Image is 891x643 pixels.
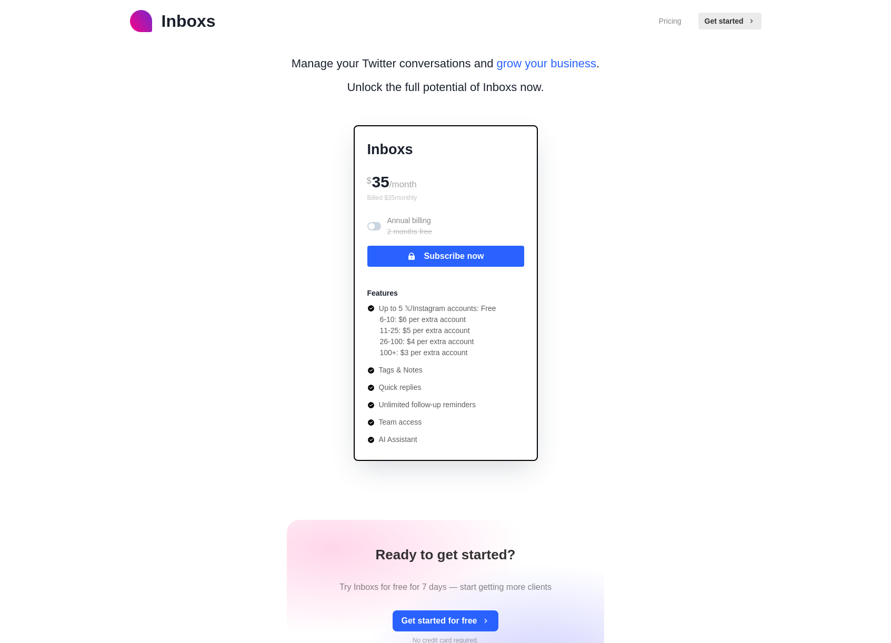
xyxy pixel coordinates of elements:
[387,215,433,237] p: Annual billing
[367,246,524,267] button: Subscribe now
[387,226,433,237] p: 2 months free
[497,57,597,70] span: grow your business
[367,288,398,299] p: Features
[376,545,516,564] h1: Ready to get started?
[367,399,496,410] li: Unlimited follow-up reminders
[379,303,496,314] p: Up to 5 𝕏/Instagram accounts: Free
[162,8,216,34] p: Inboxs
[367,139,524,160] p: Inboxs
[380,347,496,358] li: 100+: $3 per extra account
[367,382,496,393] li: Quick replies
[347,78,544,96] p: Unlock the full potential of Inboxs now.
[367,417,496,428] li: Team access
[130,8,216,34] a: logoInboxs
[292,55,599,72] p: Manage your Twitter conversations and .
[389,179,417,189] span: /month
[130,10,152,32] img: logo
[659,16,682,27] a: Pricing
[339,581,552,594] p: Try Inboxs for free for 7 days — start getting more clients
[698,13,762,29] button: Get started
[367,434,496,445] li: AI Assistant
[367,193,524,203] p: Billed $ 35 monthly
[367,176,372,185] span: $
[380,336,496,347] li: 26-100: $4 per extra account
[380,325,496,336] li: 11-25: $5 per extra account
[367,169,524,193] div: 35
[367,365,496,376] li: Tags & Notes
[380,314,496,325] li: 6-10: $6 per extra account
[393,610,498,631] button: Get started for free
